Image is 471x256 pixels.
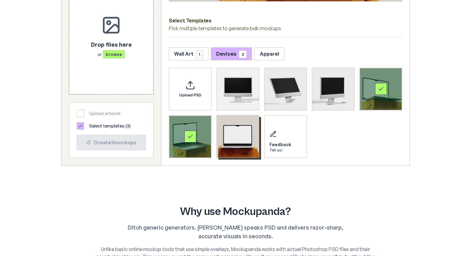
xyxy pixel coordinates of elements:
div: Select template MacBook Mockup 2 [169,115,212,158]
div: Tell us! [269,148,291,153]
span: browse [103,50,125,58]
span: Upload PSD [179,93,201,98]
span: Upload artwork [89,110,121,117]
div: Select template MacBook Mockup 1 [359,68,402,110]
span: Select templates ( 3 ) [89,123,131,129]
button: Apparel [255,47,284,60]
div: Select template iMac Mockup 1 [216,68,259,110]
div: Feedback [269,142,291,148]
p: or [91,51,132,57]
button: Devices2 [211,47,252,60]
button: Create3mockups [77,135,146,150]
img: MacBook Mockup 3 [217,115,259,157]
div: Select template iMac Mockup 2 [264,68,307,110]
button: Wall Art1 [169,47,208,60]
p: Pick multiple templates to generate bulk mockups [169,25,402,32]
div: Select template MacBook Mockup 3 [216,115,259,158]
span: 2 [239,50,247,58]
img: iMac Mockup 3 [312,68,354,110]
img: iMac Mockup 2 [264,68,307,110]
h2: Why use Mockupanda? [71,206,400,218]
div: Upload custom PSD template [169,68,212,110]
h3: Select Templates [169,16,402,25]
div: Send feedback [264,115,307,158]
div: Create 3 mockup s [82,139,140,146]
p: Drop files here [91,40,132,49]
img: iMac Mockup 1 [217,68,259,110]
div: Select template iMac Mockup 3 [312,68,354,110]
p: Ditch generic generators. [PERSON_NAME] speaks PSD and delivers razor-sharp, accurate visuals in ... [116,223,355,240]
span: 1 [196,50,203,58]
